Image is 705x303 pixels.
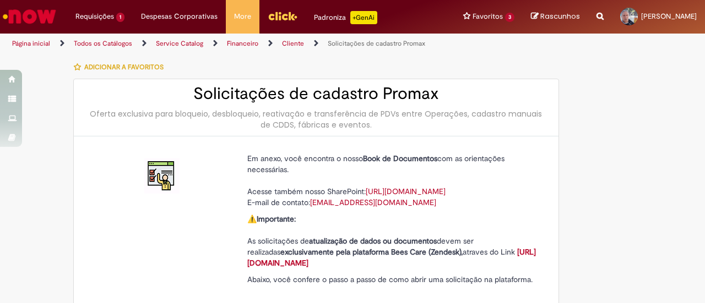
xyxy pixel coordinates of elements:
span: Requisições [75,11,114,22]
span: Adicionar a Favoritos [84,63,164,71]
a: Financeiro [227,39,258,48]
span: 3 [505,13,514,22]
span: More [234,11,251,22]
img: Solicitações de cadastro Promax [144,158,180,194]
p: ⚠️ As solicitações de devem ser realizadas atraves do Link [247,213,539,268]
span: Rascunhos [540,11,580,21]
strong: Importante: [257,214,296,224]
a: Service Catalog [156,39,203,48]
strong: atualização de dados ou documentos [309,236,437,246]
a: Página inicial [12,39,50,48]
span: [PERSON_NAME] [641,12,697,21]
button: Adicionar a Favoritos [73,56,170,79]
span: Despesas Corporativas [141,11,218,22]
strong: exclusivamente pela plataforma Bees Care (Zendesk), [280,247,463,257]
span: Favoritos [473,11,503,22]
a: [URL][DOMAIN_NAME] [247,247,536,268]
h2: Solicitações de cadastro Promax [85,85,547,103]
a: Cliente [282,39,304,48]
a: [EMAIL_ADDRESS][DOMAIN_NAME] [310,197,436,207]
a: Rascunhos [531,12,580,22]
img: ServiceNow [1,5,58,27]
img: click_logo_yellow_360x200.png [268,8,297,24]
ul: Trilhas de página [8,34,462,54]
a: [URL][DOMAIN_NAME] [366,186,446,196]
a: Todos os Catálogos [74,39,132,48]
div: Padroniza [314,11,377,24]
div: Oferta exclusiva para bloqueio, desbloqueio, reativação e transferência de PDVs entre Operações, ... [85,108,547,130]
p: Em anexo, você encontra o nosso com as orientações necessárias. Acesse também nosso SharePoint: E... [247,153,539,208]
span: 1 [116,13,124,22]
a: Solicitações de cadastro Promax [328,39,425,48]
strong: Book de Documentos [363,153,437,163]
p: +GenAi [350,11,377,24]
